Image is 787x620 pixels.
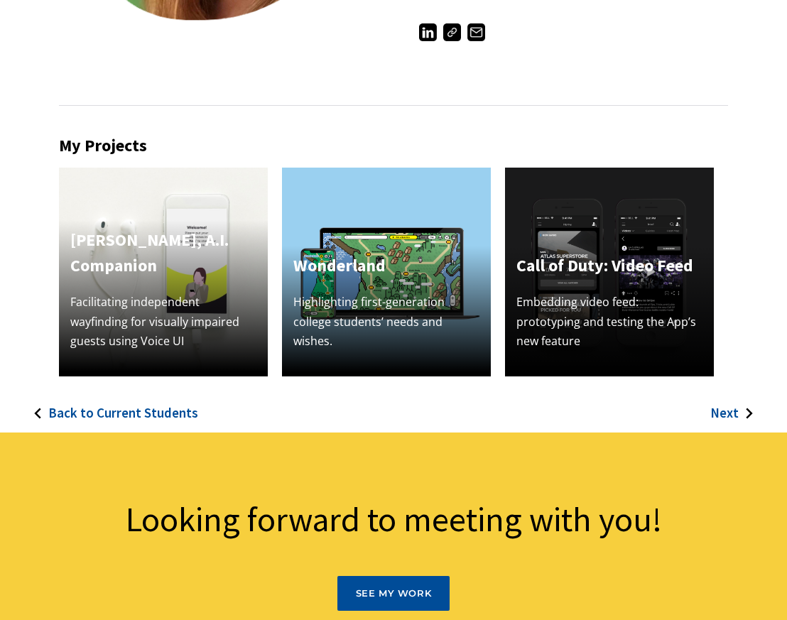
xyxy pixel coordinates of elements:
[710,376,774,433] a: Next
[505,168,714,376] img: ami kubota activision design project
[282,168,491,376] img: ami kubota wonderland cover
[443,23,461,41] img: https://www.amikubota.com/
[293,293,479,351] p: Highlighting first-generation college students’ needs and wishes.
[13,376,198,433] a: Back to Current Students
[70,293,256,351] p: Facilitating independent wayfinding for visually impaired guests using Voice UI
[356,588,432,599] div: See my Work
[516,253,702,278] h4: Call of Duty: Video Feed
[419,23,437,41] img: https://www.linkedin.com/in/amikubota/
[70,227,256,278] h4: [PERSON_NAME], A.I. Companion
[710,405,739,421] h3: Next
[516,293,702,351] p: Embedding video feed: prototyping and testing the App’s new feature
[467,23,485,41] img: ami.ameri@gmail.com
[337,576,450,611] a: See my Work
[293,253,479,278] h4: Wonderland
[59,136,728,156] h2: My Projects
[59,168,268,376] img: ami_kubota_wes_project
[48,405,198,421] h3: Back to Current Students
